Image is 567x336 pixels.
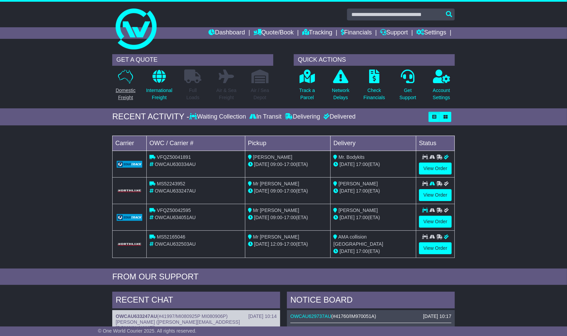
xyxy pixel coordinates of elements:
div: - (ETA) [248,161,328,168]
span: [PERSON_NAME] [338,181,378,186]
div: QUICK ACTIONS [294,54,455,66]
span: [PERSON_NAME] [253,154,292,160]
p: Full Loads [184,87,201,101]
span: [DATE] [254,162,269,167]
span: [PERSON_NAME] [338,208,378,213]
td: Carrier [113,136,147,151]
p: Track a Parcel [299,87,315,101]
span: OWCAU630334AU [155,162,196,167]
div: (ETA) [333,248,413,255]
p: Network Delays [332,87,349,101]
a: CheckFinancials [363,69,386,105]
span: #41997/MI080925P MI080906P [159,314,226,319]
p: Air & Sea Freight [216,87,236,101]
div: [DATE] 10:17 [423,314,451,319]
div: NOTICE BOARD [287,292,455,310]
span: 17:00 [284,241,296,247]
span: [DATE] [339,188,354,194]
td: OWC / Carrier # [147,136,245,151]
span: 09:00 [271,215,282,220]
div: RECENT CHAT [112,292,280,310]
span: 17:00 [284,188,296,194]
div: (ETA) [333,161,413,168]
div: - (ETA) [248,187,328,195]
a: Track aParcel [299,69,315,105]
span: 17:00 [356,162,368,167]
a: View Order [419,189,452,201]
span: 09:00 [271,162,282,167]
a: GetSupport [399,69,417,105]
a: InternationalFreight [146,69,173,105]
div: ( ) [116,314,277,319]
span: VFQZ50041891 [157,154,191,160]
span: AMA collision [GEOGRAPHIC_DATA] [333,234,383,247]
span: [DATE] [339,215,354,220]
a: OWCAU633247AU [116,314,157,319]
td: Pickup [245,136,331,151]
span: 09:00 [271,188,282,194]
div: Delivered [322,113,355,121]
div: In Transit [248,113,283,121]
div: Waiting Collection [189,113,248,121]
p: Domestic Freight [116,87,135,101]
span: 17:00 [356,188,368,194]
span: 12:09 [271,241,282,247]
span: VFQZ50042595 [157,208,191,213]
div: FROM OUR SUPPORT [112,272,455,282]
p: Get Support [399,87,416,101]
span: 17:00 [356,248,368,254]
div: RECENT ACTIVITY - [112,112,189,122]
span: [DATE] [339,248,354,254]
span: [DATE] [254,188,269,194]
a: Tracking [302,27,332,39]
span: 17:00 [284,162,296,167]
img: GetCarrierServiceLogo [117,242,142,246]
div: - (ETA) [248,214,328,221]
span: OWCAU633247AU [155,188,196,194]
a: Support [380,27,408,39]
span: OWCAU634051AU [155,215,196,220]
a: View Order [419,163,452,174]
a: Settings [416,27,446,39]
span: Mr. Bodykits [338,154,364,160]
div: [DATE] 10:14 [248,314,277,319]
span: #41760/IM970051A [333,314,375,319]
span: 17:00 [284,215,296,220]
span: © One World Courier 2025. All rights reserved. [98,328,197,334]
div: ( ) [290,314,451,319]
a: Quote/Book [253,27,294,39]
td: Delivery [331,136,416,151]
div: GET A QUOTE [112,54,273,66]
td: Status [416,136,455,151]
p: International Freight [146,87,172,101]
span: 17:00 [356,215,368,220]
span: Mr [PERSON_NAME] [253,234,299,240]
div: (ETA) [333,214,413,221]
span: OWCAU632503AU [155,241,196,247]
a: Financials [341,27,372,39]
span: Mr [PERSON_NAME] [253,208,299,213]
a: Dashboard [208,27,245,39]
div: (ETA) [333,187,413,195]
p: Check Financials [364,87,385,101]
span: Mr [PERSON_NAME] [253,181,299,186]
a: View Order [419,216,452,228]
span: MS52243952 [157,181,185,186]
img: GetCarrierServiceLogo [117,214,142,221]
a: AccountSettings [433,69,451,105]
a: DomesticFreight [115,69,136,105]
a: OWCAU629737AU [290,314,331,319]
span: [DATE] [339,162,354,167]
img: GetCarrierServiceLogo [117,189,142,193]
img: GetCarrierServiceLogo [117,161,142,168]
div: Delivering [283,113,322,121]
span: MS52165046 [157,234,185,240]
span: [PERSON_NAME] ([PERSON_NAME][EMAIL_ADDRESS][DOMAIN_NAME]) [116,319,240,331]
div: - (ETA) [248,241,328,248]
p: Account Settings [433,87,450,101]
a: View Order [419,242,452,254]
span: [DATE] [254,215,269,220]
span: [DATE] [254,241,269,247]
a: NetworkDelays [332,69,350,105]
p: Air / Sea Depot [251,87,269,101]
